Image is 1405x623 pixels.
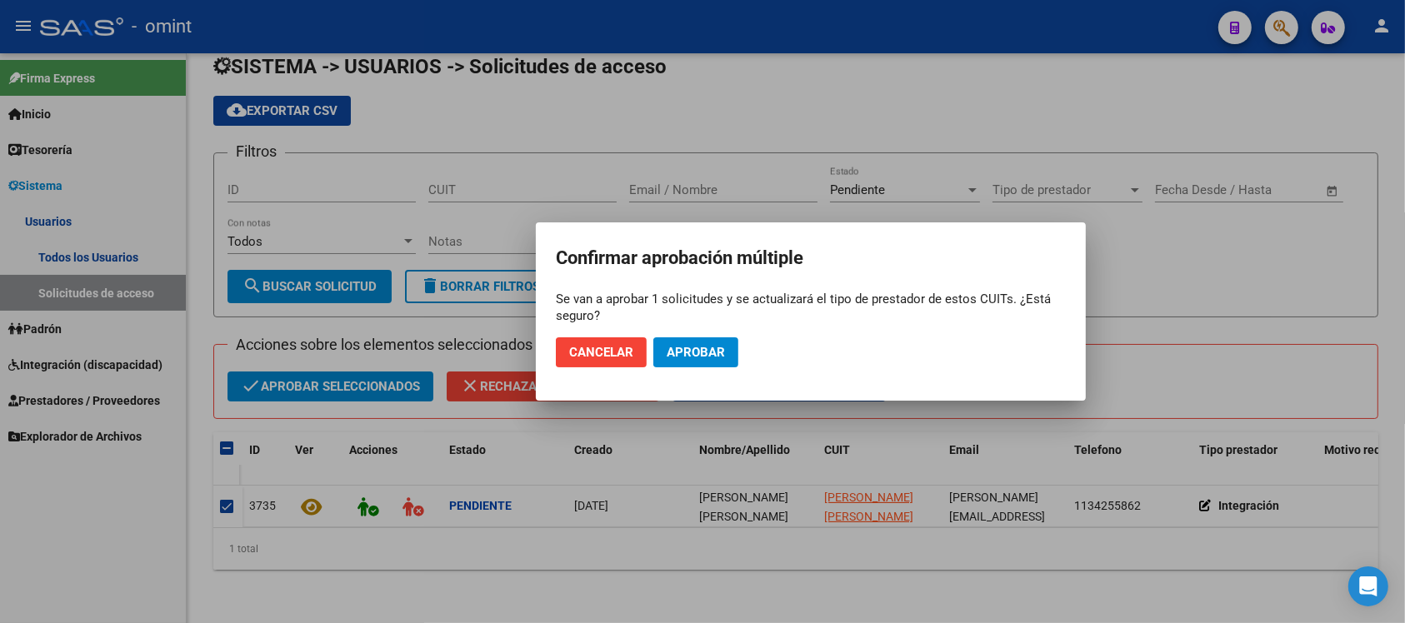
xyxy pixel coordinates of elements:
div: Open Intercom Messenger [1348,566,1388,606]
span: Aprobar [667,345,725,360]
div: Se van a aprobar 1 solicitudes y se actualizará el tipo de prestador de estos CUITs. ¿Está seguro? [556,291,1066,324]
button: Cancelar [556,337,647,367]
button: Aprobar [653,337,738,367]
span: Cancelar [569,345,633,360]
h2: Confirmar aprobación múltiple [556,242,1066,274]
